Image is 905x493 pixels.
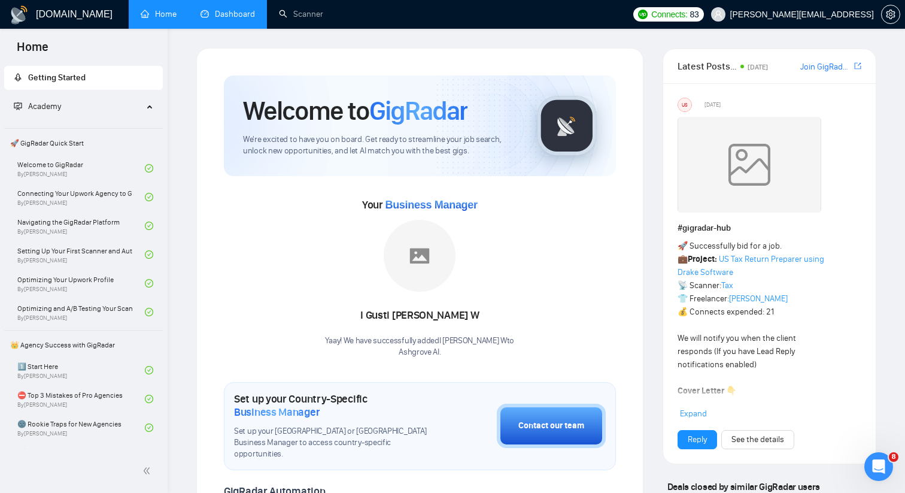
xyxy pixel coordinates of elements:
[881,10,900,19] a: setting
[721,280,733,291] a: Tax
[141,9,177,19] a: homeHome
[518,419,584,432] div: Contact our team
[704,99,721,110] span: [DATE]
[17,386,145,412] a: ⛔ Top 3 Mistakes of Pro AgenciesBy[PERSON_NAME]
[678,117,821,213] img: weqQh+iSagEgQAAAABJRU5ErkJggg==
[4,66,163,90] li: Getting Started
[243,134,518,157] span: We're excited to have you on board. Get ready to streamline your job search, unlock new opportuni...
[362,198,478,211] span: Your
[889,452,898,462] span: 8
[17,155,145,182] a: Welcome to GigRadarBy[PERSON_NAME]
[17,241,145,268] a: Setting Up Your First Scanner and Auto-BidderBy[PERSON_NAME]
[678,254,824,277] a: US Tax Return Preparer using Drake Software
[854,61,861,71] span: export
[688,254,717,264] strong: Project:
[638,10,648,19] img: upwork-logo.png
[325,306,514,326] div: I Gusti [PERSON_NAME] W
[145,366,153,374] span: check-circle
[731,433,784,446] a: See the details
[17,415,145,441] a: 🌚 Rookie Traps for New AgenciesBy[PERSON_NAME]
[145,424,153,432] span: check-circle
[864,452,893,481] iframe: Intercom live chat
[17,184,145,210] a: Connecting Your Upwork Agency to GigRadarBy[PERSON_NAME]
[28,72,86,83] span: Getting Started
[678,222,861,235] h1: # gigradar-hub
[17,270,145,297] a: Optimizing Your Upwork ProfileBy[PERSON_NAME]
[145,279,153,288] span: check-circle
[369,95,467,127] span: GigRadar
[17,213,145,239] a: Navigating the GigRadar PlatformBy[PERSON_NAME]
[714,10,722,19] span: user
[201,9,255,19] a: dashboardDashboard
[17,443,145,470] a: ☠️ Fatal Traps for Solo Freelancers
[5,131,162,155] span: 🚀 GigRadar Quick Start
[678,430,717,449] button: Reply
[678,59,737,74] span: Latest Posts from the GigRadar Community
[384,220,455,292] img: placeholder.png
[385,199,477,211] span: Business Manager
[882,10,900,19] span: setting
[688,433,707,446] a: Reply
[145,250,153,259] span: check-circle
[243,95,467,127] h1: Welcome to
[279,9,323,19] a: searchScanner
[234,426,437,460] span: Set up your [GEOGRAPHIC_DATA] or [GEOGRAPHIC_DATA] Business Manager to access country-specific op...
[145,164,153,173] span: check-circle
[17,357,145,383] a: 1️⃣ Start HereBy[PERSON_NAME]
[145,395,153,403] span: check-circle
[800,61,852,74] a: Join GigRadar Slack Community
[14,101,61,111] span: Academy
[748,63,768,71] span: [DATE]
[497,404,606,448] button: Contact our team
[537,96,597,156] img: gigradar-logo.png
[5,333,162,357] span: 👑 Agency Success with GigRadar
[729,294,788,304] a: [PERSON_NAME]
[325,335,514,358] div: Yaay! We have successfully added I [PERSON_NAME] W to
[234,392,437,419] h1: Set up your Country-Specific
[325,347,514,358] p: Ashgrove AI .
[721,430,794,449] button: See the details
[145,222,153,230] span: check-circle
[678,386,736,396] strong: Cover Letter 👇
[881,5,900,24] button: setting
[145,193,153,201] span: check-circle
[142,465,154,477] span: double-left
[17,299,145,325] a: Optimizing and A/B Testing Your Scanner for Better ResultsBy[PERSON_NAME]
[14,73,22,81] span: rocket
[690,8,699,21] span: 83
[680,409,707,419] span: Expand
[7,38,58,63] span: Home
[14,102,22,110] span: fund-projection-screen
[10,5,29,25] img: logo
[234,406,320,419] span: Business Manager
[145,308,153,316] span: check-circle
[678,98,691,111] div: US
[28,101,61,111] span: Academy
[651,8,687,21] span: Connects:
[854,61,861,72] a: export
